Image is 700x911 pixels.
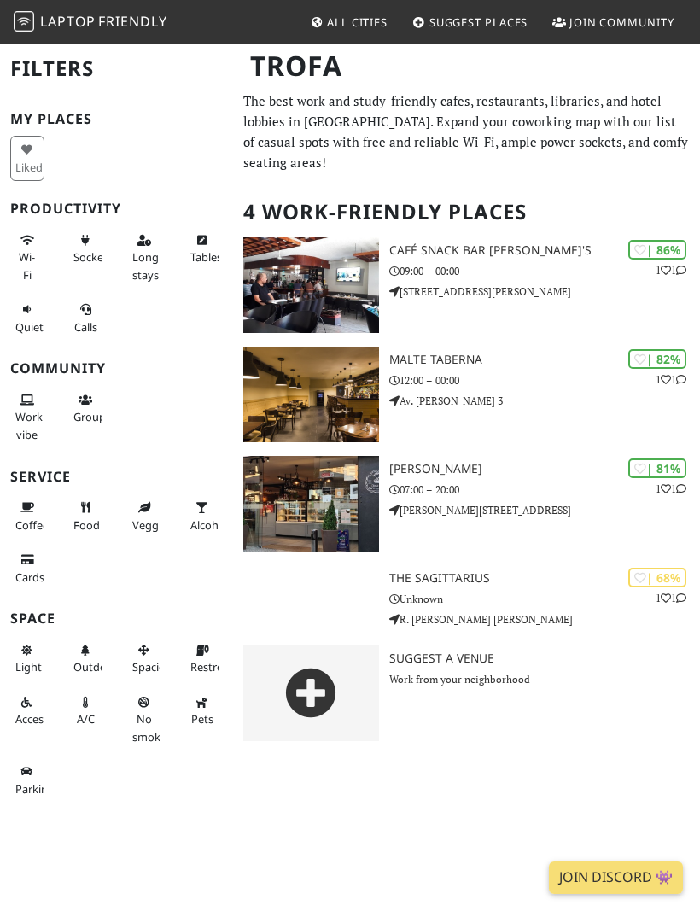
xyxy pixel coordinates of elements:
[127,636,161,681] button: Spacious
[10,386,44,448] button: Work vibe
[191,711,213,727] span: Pet friendly
[127,688,161,750] button: No smoke
[132,517,167,533] span: Veggie
[628,349,686,369] div: | 82%
[429,15,528,30] span: Suggest Places
[68,493,102,539] button: Food
[243,237,378,333] img: Café Snack Bar Artur's
[68,688,102,733] button: A/C
[10,226,44,289] button: Wi-Fi
[14,11,34,32] img: LaptopFriendly
[389,243,700,258] h3: Café Snack Bar [PERSON_NAME]'s
[656,481,686,497] p: 1 1
[190,517,228,533] span: Alcohol
[15,711,67,727] span: Accessible
[10,201,223,217] h3: Productivity
[190,659,241,674] span: Restroom
[656,371,686,388] p: 1 1
[233,237,700,333] a: Café Snack Bar Artur's | 86% 11 Café Snack Bar [PERSON_NAME]'s 09:00 – 00:00 [STREET_ADDRESS][PER...
[10,295,44,341] button: Quiet
[628,458,686,478] div: | 81%
[15,781,55,797] span: Parking
[233,456,700,552] a: Dona Inês | 81% 11 [PERSON_NAME] 07:00 – 20:00 [PERSON_NAME][STREET_ADDRESS]
[236,43,690,90] h1: Trofa
[190,249,222,265] span: Work-friendly tables
[185,636,219,681] button: Restroom
[389,502,700,518] p: [PERSON_NAME][STREET_ADDRESS]
[68,386,102,431] button: Groups
[185,688,219,733] button: Pets
[73,517,100,533] span: Food
[185,226,219,272] button: Tables
[73,249,113,265] span: Power sockets
[73,659,118,674] span: Outdoor area
[185,493,219,539] button: Alcohol
[10,688,44,733] button: Accessible
[656,590,686,606] p: 1 1
[73,409,111,424] span: Group tables
[10,111,223,127] h3: My Places
[233,645,700,741] a: Suggest a Venue Work from your neighborhood
[389,482,700,498] p: 07:00 – 20:00
[10,360,223,377] h3: Community
[389,372,700,388] p: 12:00 – 00:00
[549,861,683,894] a: Join Discord 👾
[15,409,43,441] span: People working
[15,517,49,533] span: Coffee
[545,7,681,38] a: Join Community
[68,226,102,272] button: Sockets
[389,283,700,300] p: [STREET_ADDRESS][PERSON_NAME]
[628,568,686,587] div: | 68%
[389,462,700,476] h3: [PERSON_NAME]
[10,469,223,485] h3: Service
[389,611,700,628] p: R. [PERSON_NAME] [PERSON_NAME]
[127,226,161,289] button: Long stays
[19,249,35,282] span: Stable Wi-Fi
[389,571,700,586] h3: The Sagittarius
[40,12,96,31] span: Laptop
[98,12,166,31] span: Friendly
[132,659,178,674] span: Spacious
[15,659,42,674] span: Natural light
[127,493,161,539] button: Veggie
[389,671,700,687] p: Work from your neighborhood
[233,347,700,442] a: Malte Taberna | 82% 11 Malte Taberna 12:00 – 00:00 Av. [PERSON_NAME] 3
[327,15,388,30] span: All Cities
[243,456,378,552] img: Dona Inês
[74,319,97,335] span: Video/audio calls
[15,569,44,585] span: Credit cards
[389,393,700,409] p: Av. [PERSON_NAME] 3
[243,347,378,442] img: Malte Taberna
[628,240,686,260] div: | 86%
[77,711,95,727] span: Air conditioned
[389,591,700,607] p: Unknown
[68,636,102,681] button: Outdoor
[233,565,700,632] a: | 68% 11 The Sagittarius Unknown R. [PERSON_NAME] [PERSON_NAME]
[405,7,535,38] a: Suggest Places
[10,43,223,95] h2: Filters
[243,645,378,741] img: gray-place-d2bdb4477600e061c01bd816cc0f2ef0cfcb1ca9e3ad78868dd16fb2af073a21.png
[10,493,44,539] button: Coffee
[132,711,166,744] span: Smoke free
[10,546,44,591] button: Cards
[15,319,44,335] span: Quiet
[389,353,700,367] h3: Malte Taberna
[656,262,686,278] p: 1 1
[569,15,674,30] span: Join Community
[243,186,690,238] h2: 4 Work-Friendly Places
[10,610,223,627] h3: Space
[10,757,44,803] button: Parking
[389,651,700,666] h3: Suggest a Venue
[14,8,167,38] a: LaptopFriendly LaptopFriendly
[10,636,44,681] button: Light
[389,263,700,279] p: 09:00 – 00:00
[243,91,690,172] p: The best work and study-friendly cafes, restaurants, libraries, and hotel lobbies in [GEOGRAPHIC_...
[303,7,394,38] a: All Cities
[132,249,159,282] span: Long stays
[68,295,102,341] button: Calls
